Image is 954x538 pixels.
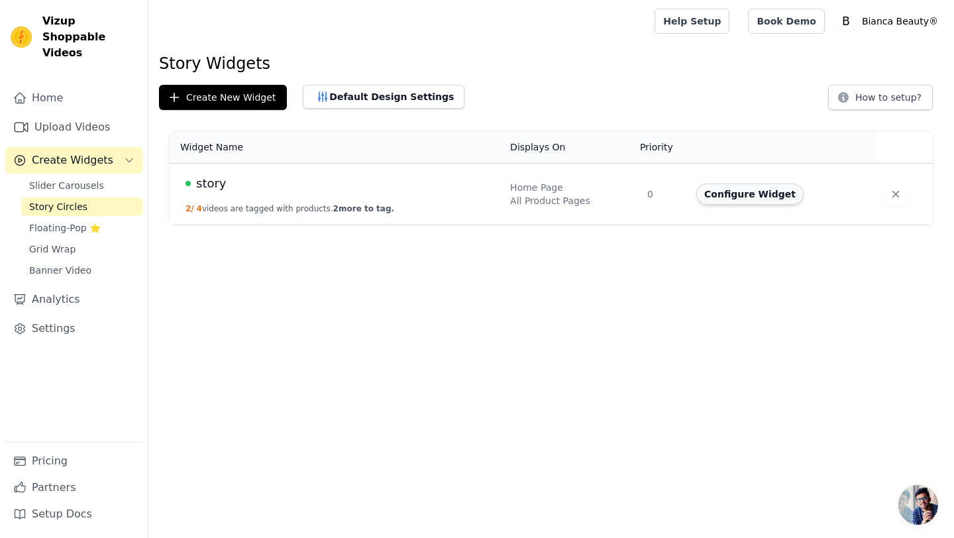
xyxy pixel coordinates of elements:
[639,131,688,164] th: Priority
[21,261,142,280] a: Banner Video
[185,203,394,214] button: 2/ 4videos are tagged with products.2more to tag.
[510,181,631,194] div: Home Page
[828,94,933,107] a: How to setup?
[857,9,943,33] p: Bianca Beauty®
[510,194,631,207] div: All Product Pages
[884,182,908,206] button: Delete widget
[303,85,464,109] button: Default Design Settings
[21,197,142,216] a: Story Circles
[170,131,502,164] th: Widget Name
[898,485,938,525] a: Ouvrir le chat
[42,13,137,61] span: Vizup Shoppable Videos
[828,85,933,110] button: How to setup?
[32,152,113,168] span: Create Widgets
[21,240,142,258] a: Grid Wrap
[29,179,104,192] span: Slider Carousels
[5,448,142,474] a: Pricing
[502,131,639,164] th: Displays On
[5,85,142,111] a: Home
[196,174,227,193] span: story
[29,221,101,235] span: Floating-Pop ⭐
[159,53,943,74] h1: Story Widgets
[29,200,87,213] span: Story Circles
[185,204,194,213] span: 2 /
[29,264,91,277] span: Banner Video
[639,164,688,225] td: 0
[21,176,142,195] a: Slider Carousels
[5,114,142,140] a: Upload Videos
[5,286,142,313] a: Analytics
[696,184,804,205] button: Configure Widget
[5,501,142,527] a: Setup Docs
[5,474,142,501] a: Partners
[159,85,287,110] button: Create New Widget
[5,315,142,342] a: Settings
[835,9,943,33] button: B Bianca Beauty®
[29,242,76,256] span: Grid Wrap
[842,15,850,28] text: B
[21,219,142,237] a: Floating-Pop ⭐
[11,27,32,48] img: Vizup
[333,204,394,213] span: 2 more to tag.
[5,147,142,174] button: Create Widgets
[197,204,202,213] span: 4
[655,9,729,34] a: Help Setup
[185,181,191,186] span: Live Published
[748,9,824,34] a: Book Demo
